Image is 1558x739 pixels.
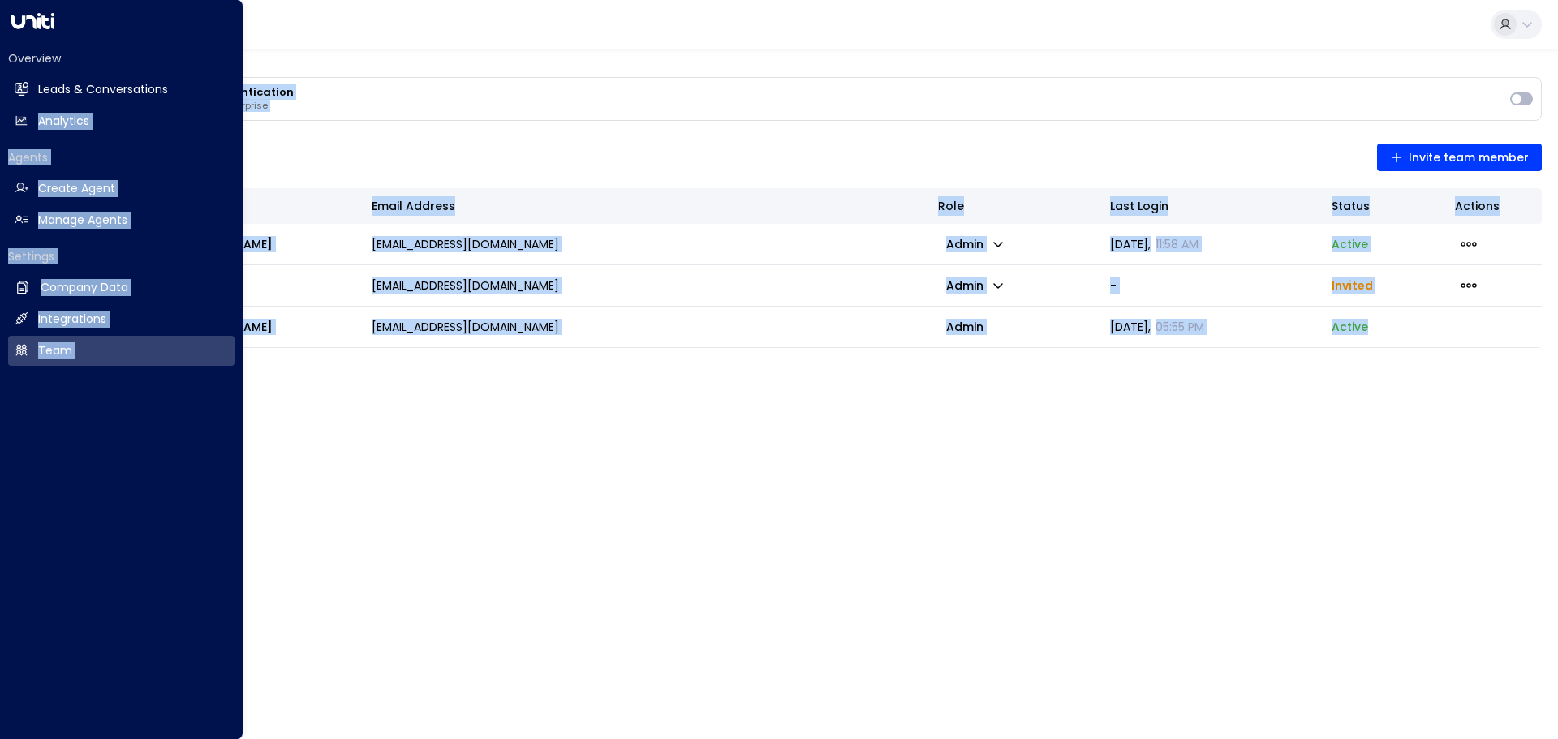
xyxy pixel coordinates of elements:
[38,212,127,229] h2: Manage Agents
[8,149,235,165] h2: Agents
[1455,196,1530,216] div: Actions
[938,196,1087,216] div: Role
[1332,319,1368,335] p: active
[74,86,1502,99] h3: Enterprise Multi-Factor Authentication
[38,113,89,130] h2: Analytics
[372,277,559,294] p: [EMAIL_ADDRESS][DOMAIN_NAME]
[74,101,1502,112] p: Require MFA for all users in your enterprise
[1110,196,1309,216] div: Last Login
[938,274,1013,297] button: admin
[1110,319,1204,335] span: [DATE] ,
[372,196,455,216] div: Email Address
[1099,265,1320,306] td: -
[1110,196,1168,216] div: Last Login
[1156,236,1199,252] span: 11:58 AM
[1332,196,1432,216] div: Status
[38,342,72,359] h2: Team
[1332,277,1373,294] span: Invited
[8,106,235,136] a: Analytics
[8,304,235,334] a: Integrations
[41,279,128,296] h2: Company Data
[372,319,559,335] p: [EMAIL_ADDRESS][DOMAIN_NAME]
[8,174,235,204] a: Create Agent
[938,233,1013,256] button: admin
[38,81,168,98] h2: Leads & Conversations
[1377,144,1543,171] button: Invite team member
[938,314,992,340] p: admin
[372,196,915,216] div: Email Address
[1110,236,1199,252] span: [DATE] ,
[1332,236,1368,252] p: active
[8,75,235,105] a: Leads & Conversations
[372,236,559,252] p: [EMAIL_ADDRESS][DOMAIN_NAME]
[1390,148,1530,168] span: Invite team member
[8,205,235,235] a: Manage Agents
[1156,319,1204,335] span: 05:55 PM
[8,273,235,303] a: Company Data
[38,180,115,197] h2: Create Agent
[8,336,235,366] a: Team
[8,50,235,67] h2: Overview
[38,311,106,328] h2: Integrations
[8,248,235,264] h2: Settings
